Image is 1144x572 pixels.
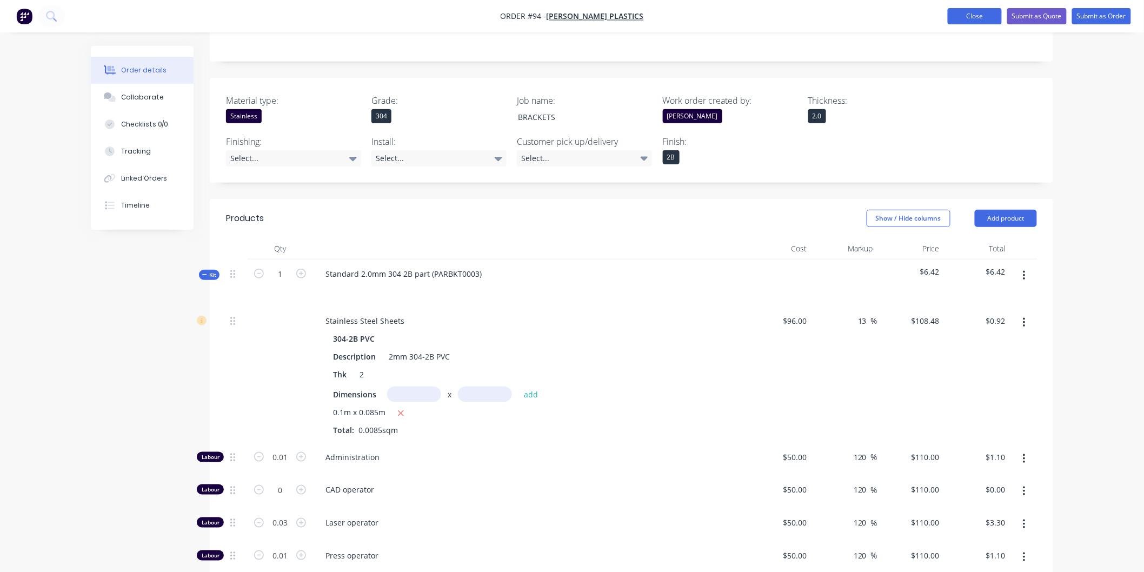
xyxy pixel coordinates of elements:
label: Job name: [517,94,652,107]
div: Stainless [226,109,262,123]
div: 2.0 [808,109,826,123]
button: Collaborate [91,84,194,111]
label: Finish: [663,135,798,148]
div: Linked Orders [121,174,168,183]
div: Stainless Steel Sheets [317,313,413,329]
label: Material type: [226,94,361,107]
span: % [871,315,877,327]
span: Laser operator [325,517,741,528]
span: % [871,451,877,463]
div: BRACKETS [509,109,644,125]
div: Select... [226,150,361,167]
div: Standard 2.0mm 304 2B part (PARBKT0003) [317,266,490,282]
div: Labour [197,452,224,462]
label: Install: [371,135,507,148]
div: Qty [248,238,312,260]
div: 304 [371,109,391,123]
div: Labour [197,550,224,561]
span: $6.42 [882,266,940,277]
label: Customer pick up/delivery [517,135,652,148]
span: % [871,484,877,496]
span: % [871,549,877,562]
div: Select... [517,150,652,167]
div: 304-2B PVC [333,331,379,347]
div: Total [944,238,1010,260]
div: Labour [197,517,224,528]
div: Collaborate [121,92,164,102]
div: 2mm 304-2B PVC [384,349,454,364]
span: CAD operator [325,484,741,495]
div: Labour [197,484,224,495]
label: Work order created by: [663,94,798,107]
label: Grade: [371,94,507,107]
button: Submit as Quote [1007,8,1067,24]
div: 2B [663,150,680,164]
div: Kit [199,270,220,280]
div: 2 [355,367,371,382]
img: Factory [16,8,32,24]
div: Checklists 0/0 [121,119,169,129]
button: Order details [91,57,194,84]
div: [PERSON_NAME] [663,109,722,123]
span: Order #94 - [501,11,547,22]
button: Linked Orders [91,165,194,192]
button: Checklists 0/0 [91,111,194,138]
span: % [871,517,877,529]
label: Finishing: [226,135,361,148]
button: Timeline [91,192,194,219]
button: Tracking [91,138,194,165]
button: Show / Hide columns [867,210,950,227]
span: $6.42 [948,266,1006,277]
div: Markup [812,238,878,260]
div: Select... [371,150,507,167]
span: 0.1m x 0.085m [333,407,385,420]
div: Price [877,238,944,260]
span: Administration [325,451,741,463]
div: Timeline [121,201,150,210]
a: [PERSON_NAME] plastics [547,11,644,22]
span: x [448,389,451,400]
div: Tracking [121,147,151,156]
div: Products [226,212,264,225]
button: add [518,387,544,402]
button: Close [948,8,1002,24]
div: Thk [329,367,351,382]
button: Submit as Order [1072,8,1131,24]
span: Kit [202,271,216,279]
label: Thickness: [808,94,943,107]
span: Total: [333,425,354,435]
span: 0.0085sqm [354,425,402,435]
button: Add product [975,210,1037,227]
div: Description [329,349,380,364]
span: Dimensions [333,389,376,400]
div: Cost [745,238,812,260]
span: Press operator [325,550,741,561]
div: Order details [121,65,167,75]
